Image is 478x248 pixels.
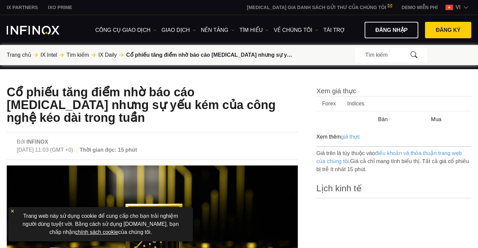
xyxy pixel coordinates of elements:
a: GIAO DỊCH [162,26,196,34]
a: INFINOX [43,4,77,11]
h1: Cổ phiếu tăng điểm nhờ báo cáo PCE nhưng sự yếu kém của công nghệ kéo dài trong tuần [7,86,298,124]
a: INFINOX MENU [396,4,443,11]
img: arrow-right [92,53,96,57]
a: công cụ giao dịch [95,26,157,34]
h4: Xem giá thực [316,86,471,96]
p: Giá trên là tùy thuộc vào Giá cả chỉ mang tính biểu thị. Tất cả giá cổ phiếu bị trễ ít nhất 15 phút. [316,147,471,173]
span: Indices [341,97,370,111]
span: Bởi [17,139,25,145]
div: Tìm kiếm [355,48,427,62]
a: Tìm hiểu [240,26,269,34]
img: arrow-right [119,53,123,57]
a: VỀ CHÚNG TÔI [274,26,318,34]
p: Trang web này sử dụng cookie để cung cấp cho bạn trải nghiệm người dùng tuyệt vời. Bằng cách sử d... [12,210,190,238]
a: Tìm kiếm [66,51,89,59]
a: IX Intel [41,51,57,59]
a: NỀN TẢNG [201,26,234,34]
a: INFINOX [2,4,43,11]
span: Cổ phiếu tăng điểm nhờ báo cáo [MEDICAL_DATA] nhưng sự yếu kém của công nghệ kéo dài trong tuần [126,51,294,59]
img: yellow close icon [10,209,15,213]
th: Bán [370,112,422,127]
a: IX Daily [98,51,117,59]
a: [MEDICAL_DATA] GIA DANH SÁCH GỬI THƯ CỦA CHÚNG TÔI [242,5,396,10]
span: giá thực [341,134,360,140]
span: vi [453,3,463,11]
a: INFINOX [26,139,48,145]
th: Mua [423,112,471,127]
a: chính sách cookie [75,229,118,235]
a: Đăng nhập [365,22,418,38]
span: Forex [316,97,341,111]
span: Thời gian đọc: 15 phút [78,147,137,153]
img: arrow-right [34,53,38,57]
img: arrow-right [60,53,64,57]
a: Tài trợ [323,26,345,34]
a: Đăng ký [425,22,471,38]
a: INFINOX Logo [7,26,75,35]
h4: Lịch kinh tế [316,182,471,198]
span: [DATE] 11:03 (GMT +0) [17,147,77,153]
div: Xem thêm [316,128,471,147]
a: Trang chủ [7,51,31,59]
span: điều khoản và thỏa thuận trang web của chúng tôi. [316,150,462,164]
